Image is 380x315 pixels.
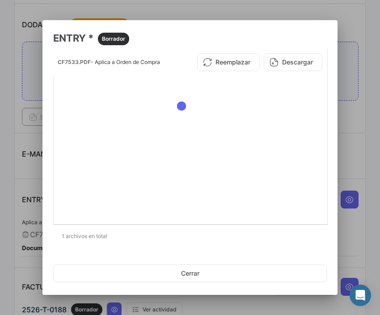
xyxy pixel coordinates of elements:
button: Descargar [264,53,322,71]
div: Abrir Intercom Messenger [350,285,371,306]
button: Cerrar [53,264,327,282]
h3: ENTRY * [53,31,327,45]
div: 1 archivos en total [53,225,327,247]
span: Borrador [102,35,125,43]
button: Reemplazar [197,53,260,71]
span: CF7533.PDF [58,59,91,65]
span: - Aplica a Orden de Compra [91,59,160,65]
